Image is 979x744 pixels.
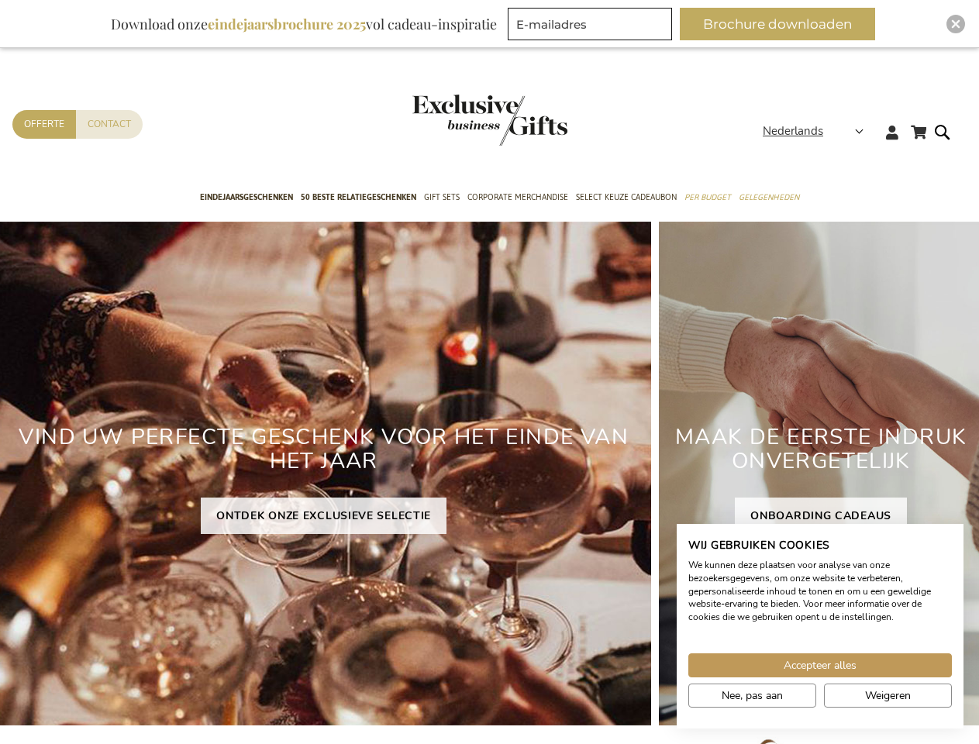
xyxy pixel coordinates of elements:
span: Weigeren [865,687,911,704]
span: Accepteer alles [784,657,857,673]
h2: Wij gebruiken cookies [688,539,952,553]
a: store logo [412,95,490,146]
span: Gelegenheden [739,189,799,205]
div: Close [946,15,965,33]
a: Offerte [12,110,76,139]
span: Select Keuze Cadeaubon [576,189,677,205]
span: Per Budget [684,189,731,205]
span: Gift Sets [424,189,460,205]
span: Nederlands [763,122,823,140]
a: Contact [76,110,143,139]
span: Corporate Merchandise [467,189,568,205]
a: ONBOARDING CADEAUS [735,498,907,534]
b: eindejaarsbrochure 2025 [208,15,366,33]
img: Close [951,19,960,29]
button: Pas cookie voorkeuren aan [688,684,816,708]
span: Eindejaarsgeschenken [200,189,293,205]
a: ONTDEK ONZE EXCLUSIEVE SELECTIE [201,498,446,534]
span: Nee, pas aan [722,687,783,704]
form: marketing offers and promotions [508,8,677,45]
div: Nederlands [763,122,874,140]
button: Accepteer alle cookies [688,653,952,677]
button: Alle cookies weigeren [824,684,952,708]
input: E-mailadres [508,8,672,40]
div: Download onze vol cadeau-inspiratie [104,8,504,40]
img: Exclusive Business gifts logo [412,95,567,146]
p: We kunnen deze plaatsen voor analyse van onze bezoekersgegevens, om onze website te verbeteren, g... [688,559,952,624]
span: 50 beste relatiegeschenken [301,189,416,205]
button: Brochure downloaden [680,8,875,40]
